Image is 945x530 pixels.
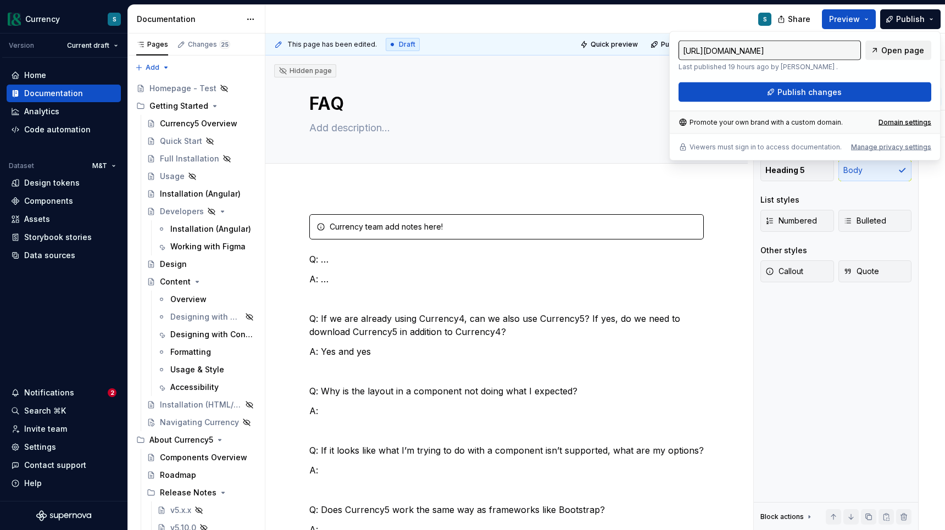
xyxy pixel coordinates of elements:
span: Publish changes [777,87,842,98]
span: Add [146,63,159,72]
a: Navigating Currency [142,414,260,431]
div: Block actions [760,509,814,525]
span: Quick preview [591,40,638,49]
div: Getting Started [149,101,208,111]
a: Working with Figma [153,238,260,255]
div: Usage [160,171,185,182]
div: List styles [760,194,799,205]
span: Current draft [67,41,109,50]
div: Dataset [9,161,34,170]
button: Preview [822,9,876,29]
div: Other styles [760,245,807,256]
div: Design tokens [24,177,80,188]
div: Version [9,41,34,50]
div: Promote your own brand with a custom domain. [679,118,843,127]
button: Help [7,475,121,492]
button: Share [772,9,818,29]
button: Bulleted [838,210,912,232]
a: Homepage - Test [132,80,260,97]
span: Numbered [765,215,817,226]
span: 25 [219,40,230,49]
a: Full Installation [142,150,260,168]
a: Installation (HTML/CSS) [142,396,260,414]
div: Domain settings [879,118,931,127]
span: Heading 5 [765,165,805,176]
div: Full Installation [160,153,219,164]
a: Storybook stories [7,228,121,246]
a: Accessibility [153,378,260,396]
a: Components [7,192,121,210]
div: Home [24,70,46,81]
textarea: FAQ [307,91,702,117]
p: A: [309,404,704,417]
span: Bulleted [843,215,886,226]
p: Viewers must sign in to access documentation. [690,143,842,152]
svg: Supernova Logo [36,510,91,521]
a: Overview [153,291,260,308]
a: Components Overview [142,449,260,466]
div: Code automation [24,124,91,135]
span: M&T [92,161,107,170]
a: Roadmap [142,466,260,484]
p: Q: If it looks like what I’m trying to do with a component isn’t supported, what are my options? [309,444,704,457]
div: Formatting [170,347,211,358]
div: Release Notes [160,487,216,498]
p: Q: If we are already using Currency4, can we also use Currency5? If yes, do we need to download C... [309,312,704,338]
a: Quick Start [142,132,260,150]
a: v5.x.x [153,501,260,519]
p: Q: Why is the layout in a component not doing what I expected? [309,384,704,398]
div: Block actions [760,512,804,521]
a: Design [142,255,260,273]
button: Notifications2 [7,384,121,401]
p: A: [309,464,704,477]
a: Open page [865,41,931,60]
button: Quick preview [577,37,643,52]
button: Numbered [760,210,834,232]
div: Currency [25,14,60,25]
a: Developers [142,203,260,220]
div: Documentation [24,88,83,99]
p: Last published 19 hours ago by [PERSON_NAME] . [679,63,861,71]
div: Installation (Angular) [160,188,241,199]
div: Currency team add notes here! [330,221,697,232]
div: Navigating Currency [160,417,239,428]
span: Quote [843,266,879,277]
div: Components [24,196,73,207]
button: Search ⌘K [7,402,121,420]
div: S [113,15,116,24]
div: Developers [160,206,204,217]
div: Help [24,478,42,489]
span: This page has been edited. [287,40,377,49]
a: Installation (Angular) [153,220,260,238]
button: Manage privacy settings [851,143,931,152]
div: Data sources [24,250,75,261]
a: Design tokens [7,174,121,192]
div: v5.x.x [170,505,191,516]
span: Publish [896,14,925,25]
a: Invite team [7,420,121,438]
div: Getting Started [132,97,260,115]
div: Notifications [24,387,74,398]
div: Changes [188,40,230,49]
span: Share [788,14,810,25]
div: Assets [24,214,50,225]
a: Data sources [7,247,121,264]
div: Content [160,276,191,287]
div: About Currency5 [149,434,213,445]
div: Storybook stories [24,232,92,243]
button: CurrencyS [2,7,125,31]
p: Q: Does Currency5 work the same way as frameworks like Bootstrap? [309,503,704,516]
a: Designing with Content [153,326,260,343]
button: Publish changes [647,37,719,52]
p: Q: … [309,253,704,266]
button: Heading 5 [760,159,834,181]
a: Assets [7,210,121,228]
a: Usage [142,168,260,185]
a: Code automation [7,121,121,138]
div: Designing with Content [170,329,254,340]
div: Installation (HTML/CSS) [160,399,242,410]
button: M&T [87,158,121,174]
div: Currency5 Overview [160,118,237,129]
div: Usage & Style [170,364,224,375]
